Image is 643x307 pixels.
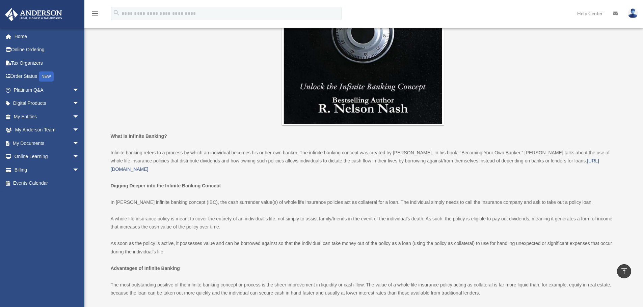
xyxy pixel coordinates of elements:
p: In [PERSON_NAME] infinite banking concept (IBC), the cash surrender value(s) of whole life insura... [111,198,615,207]
p: Infinite banking refers to a process by which an individual becomes his or her own banker. The in... [111,149,615,174]
img: Anderson Advisors Platinum Portal [3,8,64,21]
span: arrow_drop_down [73,136,86,150]
a: menu [91,12,99,18]
a: vertical_align_top [617,264,631,278]
a: Online Learningarrow_drop_down [5,150,89,163]
span: arrow_drop_down [73,97,86,111]
span: arrow_drop_down [73,123,86,137]
p: As soon as the policy is active, it possesses value and can be borrowed against so that the indiv... [111,239,615,256]
span: arrow_drop_down [73,110,86,124]
strong: What is Infinite Banking? [111,133,167,139]
div: NEW [39,71,54,82]
span: arrow_drop_down [73,150,86,164]
span: arrow_drop_down [73,83,86,97]
span: arrow_drop_down [73,163,86,177]
strong: Advantages of Infinite Banking [111,266,180,271]
a: Home [5,30,89,43]
a: Order StatusNEW [5,70,89,84]
i: search [113,9,120,17]
a: Online Ordering [5,43,89,57]
a: Events Calendar [5,177,89,190]
a: My Entitiesarrow_drop_down [5,110,89,123]
a: Platinum Q&Aarrow_drop_down [5,83,89,97]
i: menu [91,9,99,18]
strong: Digging Deeper into the Infinite Banking Concept [111,183,221,188]
a: Tax Organizers [5,56,89,70]
a: My Anderson Teamarrow_drop_down [5,123,89,137]
p: A whole life insurance policy is meant to cover the entirety of an individual’s life, not simply ... [111,215,615,231]
a: [URL][DOMAIN_NAME] [111,158,599,172]
i: vertical_align_top [620,267,628,275]
a: Billingarrow_drop_down [5,163,89,177]
a: Digital Productsarrow_drop_down [5,97,89,110]
p: The most outstanding positive of the infinite banking concept or process is the sheer improvement... [111,281,615,297]
a: My Documentsarrow_drop_down [5,136,89,150]
img: User Pic [628,8,638,18]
